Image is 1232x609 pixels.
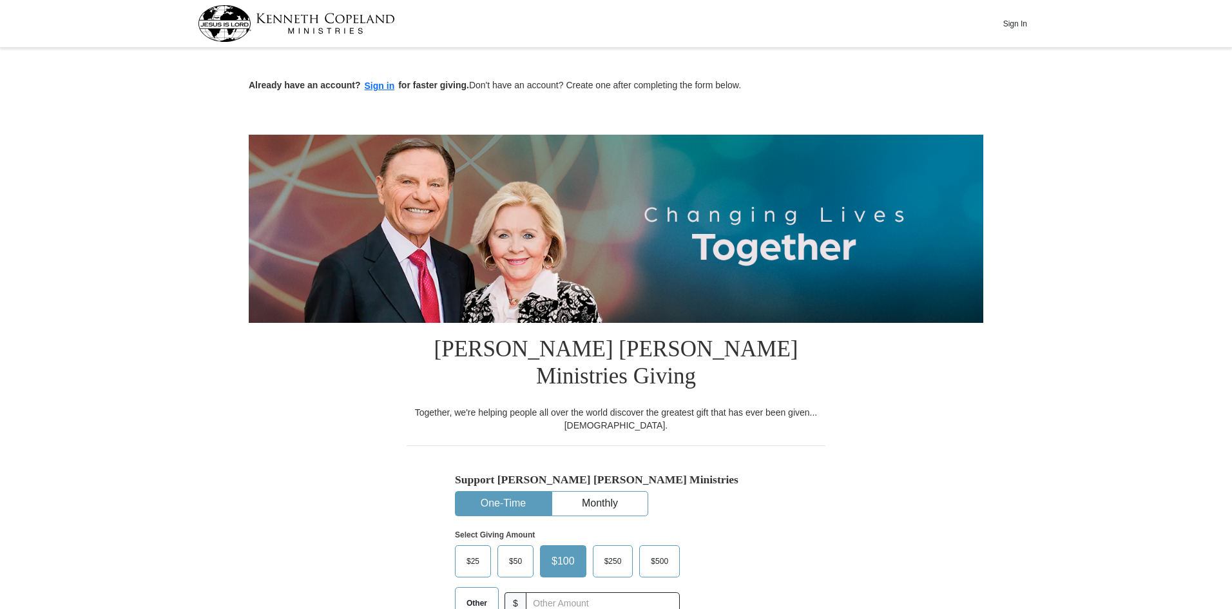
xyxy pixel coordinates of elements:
button: Monthly [552,492,648,516]
div: Together, we're helping people all over the world discover the greatest gift that has ever been g... [407,406,825,432]
span: $25 [460,552,486,571]
h1: [PERSON_NAME] [PERSON_NAME] Ministries Giving [407,323,825,406]
span: $50 [503,552,528,571]
button: One-Time [456,492,551,516]
p: Don't have an account? Create one after completing the form below. [249,79,983,93]
span: $100 [545,552,581,571]
button: Sign In [996,14,1034,34]
span: $500 [644,552,675,571]
button: Sign in [361,79,399,93]
img: kcm-header-logo.svg [198,5,395,42]
strong: Already have an account? for faster giving. [249,80,469,90]
h5: Support [PERSON_NAME] [PERSON_NAME] Ministries [455,473,777,487]
span: $250 [598,552,628,571]
strong: Select Giving Amount [455,530,535,539]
